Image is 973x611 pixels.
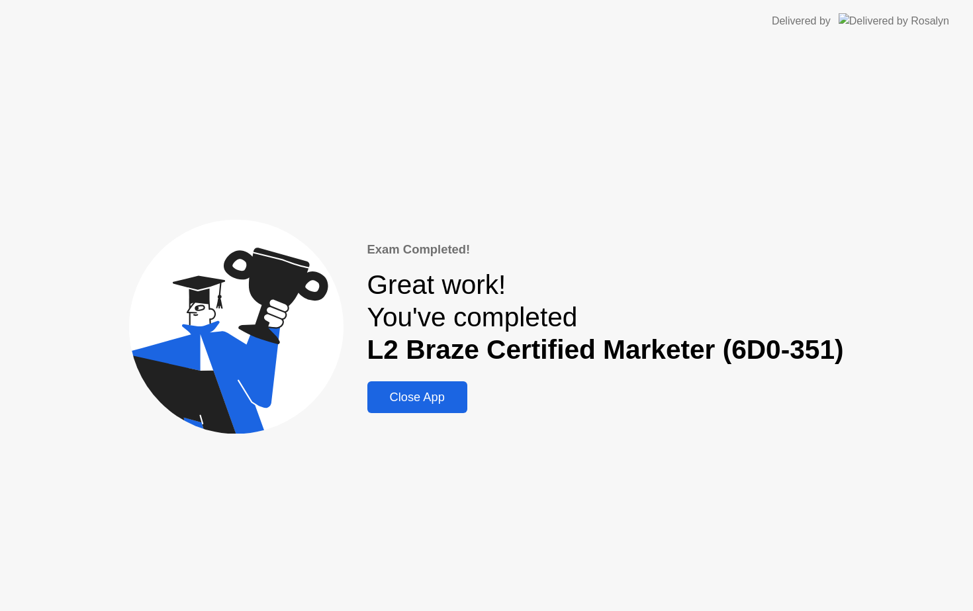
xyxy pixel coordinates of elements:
img: Delivered by Rosalyn [839,13,949,28]
div: Exam Completed! [367,240,844,259]
button: Close App [367,381,467,413]
div: Close App [371,390,463,404]
div: Great work! You've completed [367,269,844,365]
div: Delivered by [772,13,831,29]
b: L2 Braze Certified Marketer (6D0-351) [367,334,844,365]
